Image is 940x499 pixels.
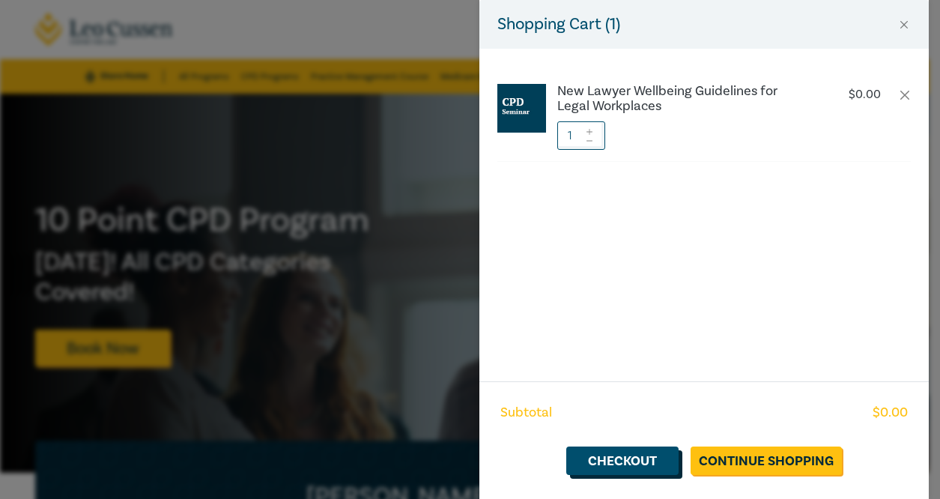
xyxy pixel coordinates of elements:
[691,447,842,475] a: Continue Shopping
[897,18,911,31] button: Close
[557,84,806,114] a: New Lawyer Wellbeing Guidelines for Legal Workplaces
[500,403,552,423] span: Subtotal
[566,447,679,475] a: Checkout
[557,121,605,150] input: 1
[497,12,620,37] h5: Shopping Cart ( 1 )
[873,403,908,423] span: $ 0.00
[497,84,546,133] img: CPD%20Seminar.jpg
[849,88,881,102] p: $ 0.00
